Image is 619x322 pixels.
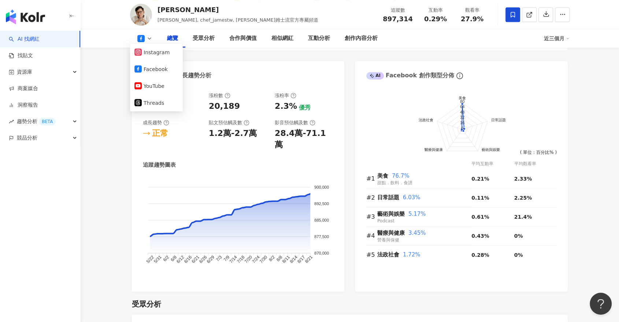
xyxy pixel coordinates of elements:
tspan: 892,500 [314,201,329,206]
div: 優秀 [299,104,311,112]
span: 27.9% [461,15,483,23]
span: 0.21% [471,176,489,182]
div: 追蹤數 [383,7,413,14]
tspan: 6/12 [175,255,185,264]
span: 美食 [377,173,388,179]
div: Facebook 創作類型分佈 [366,71,454,79]
span: 甜點．飲料．食譜 [377,180,412,185]
div: 漲粉數 [209,92,230,99]
button: Instagram [134,47,178,58]
span: 0.28% [471,252,489,258]
div: 近三個月 [544,33,570,44]
text: 法政社會 [419,118,433,122]
text: 醫療與健康 [425,148,443,152]
div: AI [366,72,384,79]
span: 法政社會 [377,251,399,258]
tspan: 7/9 [223,255,231,263]
tspan: 870,000 [314,251,329,255]
span: 趨勢分析 [17,113,56,130]
div: 追蹤趨勢圖表 [143,161,176,169]
div: BETA [39,118,56,125]
span: 0.43% [471,233,489,239]
tspan: 7/30 [259,255,268,264]
div: 20,189 [209,101,240,112]
tspan: 8/11 [281,255,291,264]
button: Facebook [134,64,178,74]
div: [PERSON_NAME] [157,5,318,14]
div: 受眾分析 [193,34,215,43]
span: 0% [514,233,523,239]
tspan: 8/8 [275,255,283,263]
span: 2.33% [514,176,532,182]
text: 48 [460,110,464,114]
div: 貼文預估觸及數 [209,119,249,126]
tspan: 5/31 [153,255,163,264]
span: 21.4% [514,214,532,220]
tspan: 7/20 [244,255,253,264]
div: 創作內容分析 [345,34,378,43]
text: 0 [461,126,463,130]
div: 總覽 [167,34,178,43]
span: 0% [514,252,523,258]
div: 漲粉率 [275,92,296,99]
tspan: 900,000 [314,185,329,189]
span: 6.03% [403,194,420,201]
tspan: 6/26 [198,255,208,264]
tspan: 885,000 [314,218,329,222]
span: rise [9,119,14,124]
span: 日常話題 [377,194,399,201]
tspan: 7/14 [228,255,238,264]
tspan: 6/21 [190,255,200,264]
span: 醫療與健康 [377,230,405,236]
div: 相似網紅 [271,34,293,43]
div: 平均互動率 [471,160,514,167]
span: 營養與保健 [377,237,399,243]
span: 0.61% [471,214,489,220]
span: 資源庫 [17,64,32,80]
span: 1.72% [403,251,420,258]
div: Facebook 成長趨勢分析 [143,71,211,79]
tspan: 6/8 [170,255,178,263]
a: 找貼文 [9,52,33,59]
span: 5.17% [408,211,426,217]
div: #5 [366,250,377,259]
div: #1 [366,174,377,183]
span: [PERSON_NAME], chef_jamestw, [PERSON_NAME]姆士流官方專屬頻道 [157,17,318,23]
tspan: 6/2 [162,255,170,263]
div: 28.4萬-71.1萬 [275,128,333,151]
span: 競品分析 [17,130,37,146]
span: 897,314 [383,15,413,23]
text: 32 [460,115,464,119]
text: 日常話題 [491,118,506,122]
tspan: 877,500 [314,234,329,239]
div: 平均觀看率 [514,160,557,167]
iframe: Help Scout Beacon - Open [590,293,612,315]
tspan: 6/16 [183,255,193,264]
text: 美食 [459,96,466,100]
text: 80 [460,99,464,103]
span: 藝術與娛樂 [377,211,405,217]
div: #3 [366,212,377,221]
span: info-circle [455,71,464,80]
tspan: 7/24 [251,255,261,264]
div: 正常 [152,128,168,139]
text: 64 [460,104,464,109]
span: 2.25% [514,195,532,201]
tspan: 5/22 [145,255,155,264]
div: 1.2萬-2.7萬 [209,128,257,139]
div: 互動率 [422,7,449,14]
tspan: 7/18 [236,255,246,264]
a: 洞察報告 [9,101,38,109]
span: 0.11% [471,195,489,201]
tspan: 8/14 [289,255,299,264]
span: 3.45% [408,230,426,236]
img: logo [6,10,45,24]
div: 合作與價值 [229,34,257,43]
div: 互動分析 [308,34,330,43]
tspan: 8/17 [296,255,306,264]
span: Podcast [377,218,394,223]
text: 藝術與娛樂 [482,148,500,152]
div: 成長趨勢 [143,119,169,126]
span: 76.7% [392,173,409,179]
div: 受眾分析 [132,299,161,309]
